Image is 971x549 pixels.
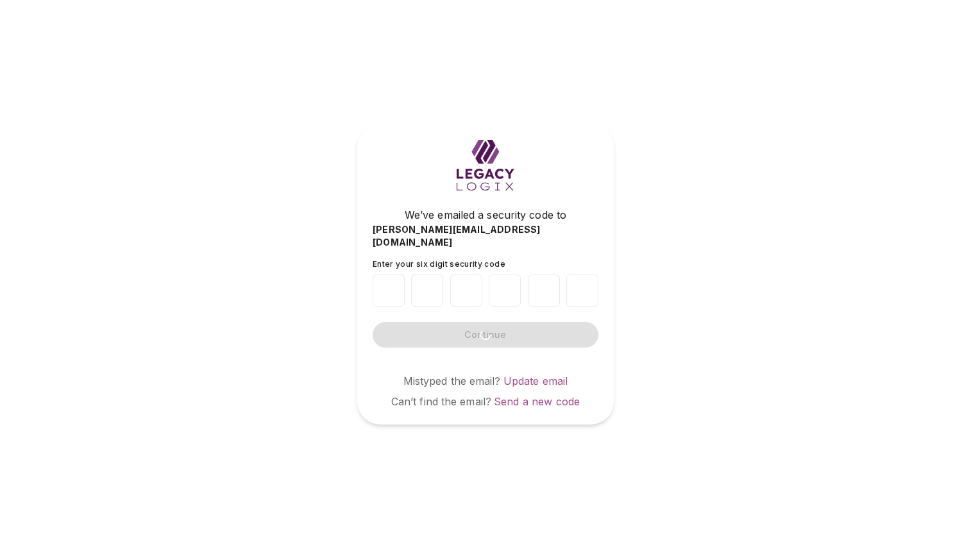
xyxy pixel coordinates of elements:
span: Enter your six digit security code [373,259,505,269]
a: Update email [503,375,568,387]
span: [PERSON_NAME][EMAIL_ADDRESS][DOMAIN_NAME] [373,223,598,249]
span: Can’t find the email? [391,395,491,408]
span: Mistyped the email? [403,375,501,387]
span: We’ve emailed a security code to [405,207,566,223]
a: Send a new code [494,395,580,408]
